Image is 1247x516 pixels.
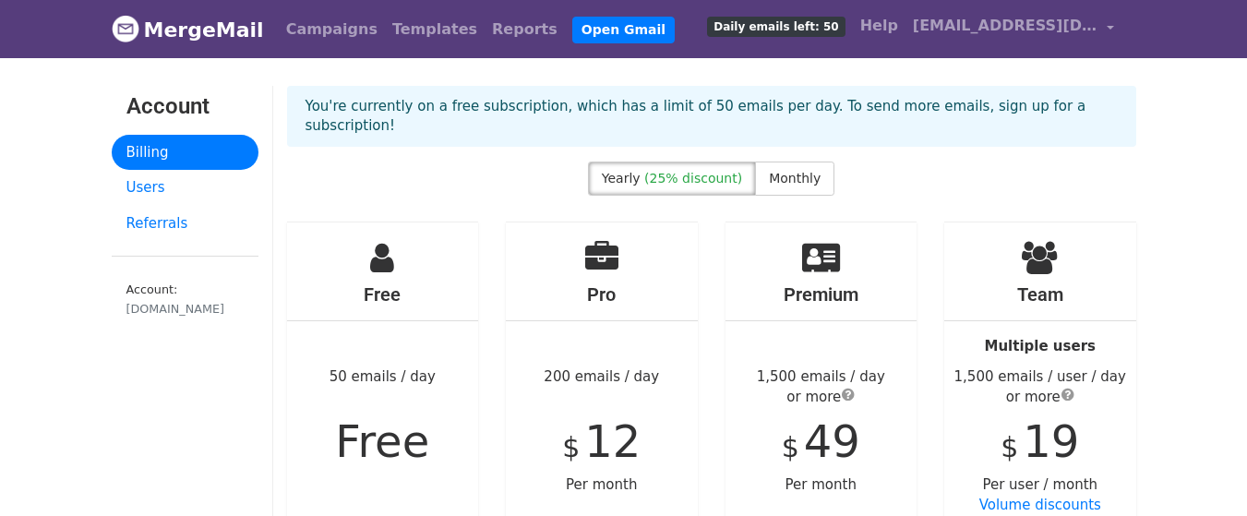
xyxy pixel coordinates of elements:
[725,366,917,408] div: 1,500 emails / day or more
[279,11,385,48] a: Campaigns
[112,135,258,171] a: Billing
[112,10,264,49] a: MergeMail
[335,415,429,467] span: Free
[769,171,821,186] span: Monthly
[725,283,917,306] h4: Premium
[1001,431,1018,463] span: $
[1023,415,1079,467] span: 19
[572,17,675,43] a: Open Gmail
[944,366,1136,408] div: 1,500 emails / user / day or more
[306,97,1118,136] p: You're currently on a free subscription, which has a limit of 50 emails per day. To send more ema...
[112,15,139,42] img: MergeMail logo
[584,415,641,467] span: 12
[853,7,905,44] a: Help
[126,300,244,318] div: [DOMAIN_NAME]
[485,11,565,48] a: Reports
[782,431,799,463] span: $
[905,7,1121,51] a: [EMAIL_ADDRESS][DOMAIN_NAME]
[562,431,580,463] span: $
[700,7,852,44] a: Daily emails left: 50
[126,93,244,120] h3: Account
[913,15,1097,37] span: [EMAIL_ADDRESS][DOMAIN_NAME]
[602,171,641,186] span: Yearly
[506,283,698,306] h4: Pro
[944,283,1136,306] h4: Team
[707,17,845,37] span: Daily emails left: 50
[287,283,479,306] h4: Free
[385,11,485,48] a: Templates
[804,415,860,467] span: 49
[985,338,1096,354] strong: Multiple users
[644,171,742,186] span: (25% discount)
[112,170,258,206] a: Users
[112,206,258,242] a: Referrals
[979,497,1101,513] a: Volume discounts
[126,282,244,318] small: Account:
